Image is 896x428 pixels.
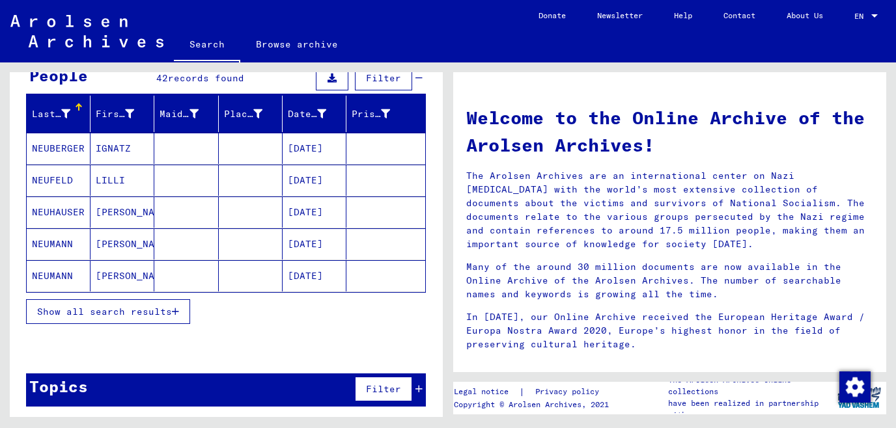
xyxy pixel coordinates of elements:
[454,385,615,399] div: |
[283,133,346,164] mat-cell: [DATE]
[240,29,354,60] a: Browse archive
[91,196,154,228] mat-cell: [PERSON_NAME]
[283,165,346,196] mat-cell: [DATE]
[454,385,519,399] a: Legal notice
[156,72,168,84] span: 42
[26,299,190,324] button: Show all search results
[668,397,832,421] p: have been realized in partnership with
[91,260,154,291] mat-cell: [PERSON_NAME]
[466,310,873,351] p: In [DATE], our Online Archive received the European Heritage Award / Europa Nostra Award 2020, Eu...
[525,385,615,399] a: Privacy policy
[27,133,91,164] mat-cell: NEUBERGER
[168,72,244,84] span: records found
[352,103,410,124] div: Prisoner #
[835,381,884,414] img: yv_logo.png
[839,371,871,403] img: Change consent
[160,107,198,121] div: Maiden Name
[154,96,218,132] mat-header-cell: Maiden Name
[10,15,163,47] img: Arolsen_neg.svg
[283,260,346,291] mat-cell: [DATE]
[27,260,91,291] mat-cell: NEUMANN
[27,228,91,260] mat-cell: NEUMANN
[366,72,401,84] span: Filter
[355,66,412,90] button: Filter
[283,196,346,228] mat-cell: [DATE]
[466,169,873,251] p: The Arolsen Archives are an international center on Nazi [MEDICAL_DATA] with the world’s most ext...
[91,228,154,260] mat-cell: [PERSON_NAME]
[32,107,70,121] div: Last Name
[668,374,832,397] p: The Arolsen Archives online collections
[288,103,346,124] div: Date of Birth
[854,12,869,21] span: EN
[29,64,88,87] div: People
[174,29,240,62] a: Search
[839,371,870,402] div: Change consent
[96,103,154,124] div: First Name
[37,306,172,317] span: Show all search results
[454,399,615,410] p: Copyright © Arolsen Archives, 2021
[288,107,326,121] div: Date of Birth
[466,260,873,301] p: Many of the around 30 million documents are now available in the Online Archive of the Arolsen Ar...
[91,165,154,196] mat-cell: LILLI
[160,103,217,124] div: Maiden Name
[466,104,873,159] h1: Welcome to the Online Archive of the Arolsen Archives!
[27,96,91,132] mat-header-cell: Last Name
[224,103,282,124] div: Place of Birth
[96,107,134,121] div: First Name
[283,96,346,132] mat-header-cell: Date of Birth
[27,165,91,196] mat-cell: NEUFELD
[346,96,425,132] mat-header-cell: Prisoner #
[366,383,401,395] span: Filter
[32,103,90,124] div: Last Name
[219,96,283,132] mat-header-cell: Place of Birth
[29,375,88,398] div: Topics
[27,196,91,228] mat-cell: NEUHAUSER
[355,377,412,401] button: Filter
[283,228,346,260] mat-cell: [DATE]
[352,107,390,121] div: Prisoner #
[224,107,262,121] div: Place of Birth
[91,133,154,164] mat-cell: IGNATZ
[91,96,154,132] mat-header-cell: First Name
